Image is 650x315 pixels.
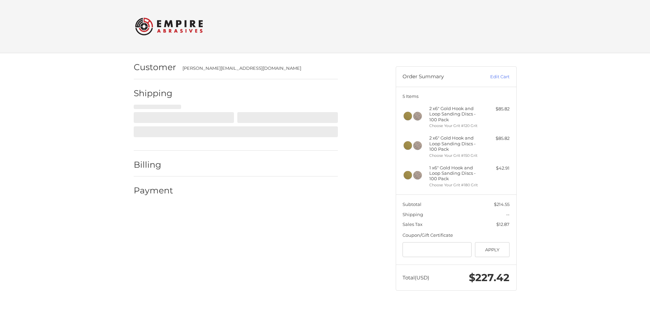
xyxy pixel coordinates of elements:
input: Gift Certificate or Coupon Code [403,242,472,257]
span: Subtotal [403,202,421,207]
span: Total (USD) [403,274,429,281]
span: Sales Tax [403,222,422,227]
li: Choose Your Grit #180 Grit [429,182,481,188]
h4: 1 x 6" Gold Hook and Loop Sanding Discs - 100 Pack [429,165,481,182]
div: [PERSON_NAME][EMAIL_ADDRESS][DOMAIN_NAME] [182,65,331,72]
a: Edit Cart [475,73,510,80]
div: $85.82 [483,106,510,112]
button: Apply [475,242,510,257]
h4: 2 x 6" Gold Hook and Loop Sanding Discs - 100 Pack [429,106,481,122]
li: Choose Your Grit #120 Grit [429,123,481,129]
span: -- [506,212,510,217]
h2: Shipping [134,88,173,99]
span: $12.87 [496,222,510,227]
div: $85.82 [483,135,510,142]
li: Choose Your Grit #150 Grit [429,153,481,159]
span: Shipping [403,212,423,217]
h4: 2 x 6" Gold Hook and Loop Sanding Discs - 100 Pack [429,135,481,152]
h2: Customer [134,62,176,72]
div: $42.91 [483,165,510,172]
img: Empire Abrasives [135,13,203,40]
span: $214.55 [494,202,510,207]
h2: Payment [134,185,173,196]
h3: 5 Items [403,93,510,99]
h2: Billing [134,160,173,170]
div: Coupon/Gift Certificate [403,232,510,239]
h3: Order Summary [403,73,475,80]
span: $227.42 [469,271,510,284]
